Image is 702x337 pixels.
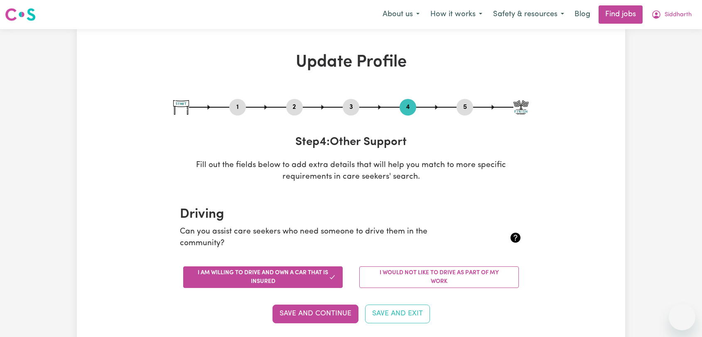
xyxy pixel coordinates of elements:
a: Careseekers logo [5,5,36,24]
button: Safety & resources [488,6,569,23]
button: Save and Exit [365,305,430,323]
img: Careseekers logo [5,7,36,22]
iframe: Button to launch messaging window [669,304,695,330]
button: How it works [425,6,488,23]
button: About us [377,6,425,23]
a: Blog [569,5,595,24]
button: Go to step 3 [343,102,359,113]
button: Go to step 1 [229,102,246,113]
button: My Account [646,6,697,23]
h1: Update Profile [173,52,529,72]
p: Fill out the fields below to add extra details that will help you match to more specific requirem... [173,160,529,184]
p: Can you assist care seekers who need someone to drive them in the community? [180,226,465,250]
button: Save and Continue [272,305,358,323]
span: Siddharth [665,10,692,20]
button: I am willing to drive and own a car that is insured [183,266,343,288]
h3: Step 4 : Other Support [173,135,529,150]
button: Go to step 2 [286,102,303,113]
h2: Driving [180,207,522,222]
button: I would not like to drive as part of my work [359,266,519,288]
button: Go to step 4 [400,102,416,113]
a: Find jobs [599,5,643,24]
button: Go to step 5 [457,102,473,113]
